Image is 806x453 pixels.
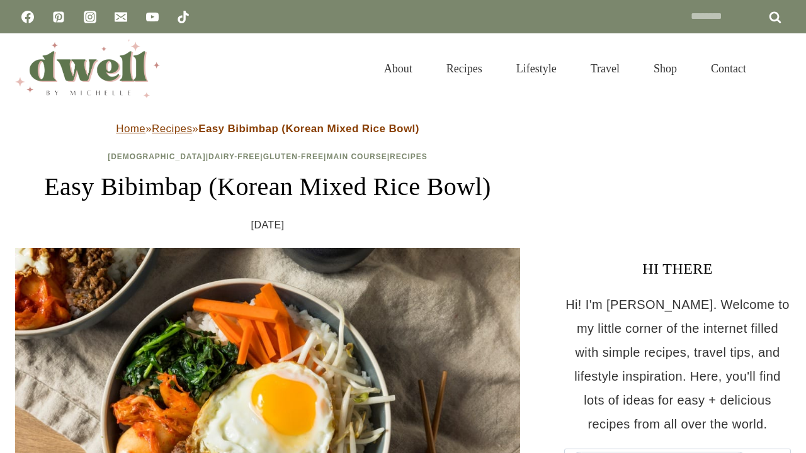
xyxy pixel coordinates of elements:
[140,4,165,30] a: YouTube
[108,152,428,161] span: | | | |
[46,4,71,30] a: Pinterest
[564,257,791,280] h3: HI THERE
[15,40,160,98] img: DWELL by michelle
[694,47,763,91] a: Contact
[108,152,206,161] a: [DEMOGRAPHIC_DATA]
[564,293,791,436] p: Hi! I'm [PERSON_NAME]. Welcome to my little corner of the internet filled with simple recipes, tr...
[574,47,637,91] a: Travel
[390,152,428,161] a: Recipes
[769,58,791,79] button: View Search Form
[77,4,103,30] a: Instagram
[429,47,499,91] a: Recipes
[499,47,574,91] a: Lifestyle
[263,152,324,161] a: Gluten-Free
[152,123,192,135] a: Recipes
[326,152,387,161] a: Main Course
[15,168,520,206] h1: Easy Bibimbap (Korean Mixed Rice Bowl)
[251,216,285,235] time: [DATE]
[367,47,763,91] nav: Primary Navigation
[108,4,133,30] a: Email
[116,123,145,135] a: Home
[15,4,40,30] a: Facebook
[198,123,419,135] strong: Easy Bibimbap (Korean Mixed Rice Bowl)
[367,47,429,91] a: About
[116,123,419,135] span: » »
[637,47,694,91] a: Shop
[171,4,196,30] a: TikTok
[208,152,260,161] a: Dairy-Free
